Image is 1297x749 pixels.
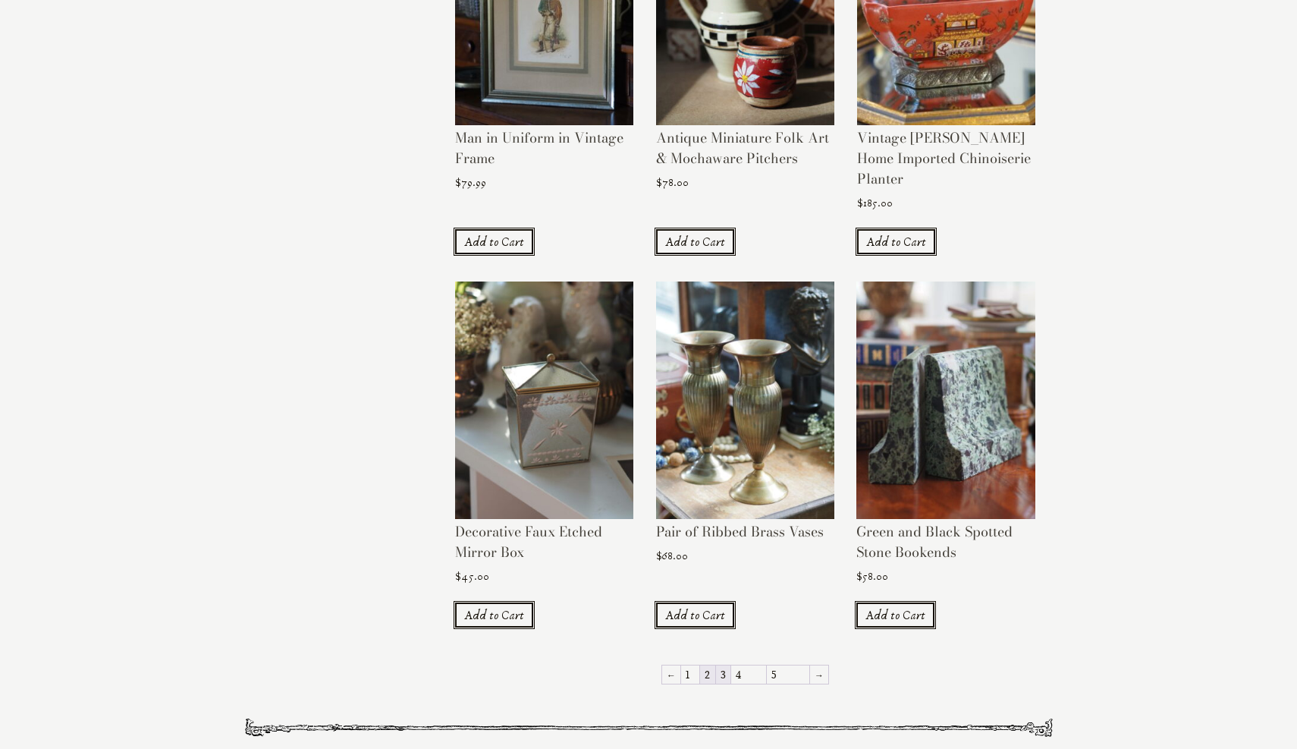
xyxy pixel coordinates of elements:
h2: Decorative Faux Etched Mirror Box [455,521,633,569]
a: Pair of Ribbed Brass Vases $68.00 [656,282,834,571]
h2: Vintage [PERSON_NAME] Home Imported Chinoiserie Planter [857,127,1035,196]
a: Page 3 [716,666,730,684]
h2: Green and Black Spotted Stone Bookends [856,521,1035,569]
img: Pair of Ribbed Brass Vases [656,282,834,520]
bdi: 68.00 [656,549,688,563]
span: Page 2 [700,666,715,684]
bdi: 79.99 [455,176,486,190]
span: $ [455,176,461,190]
a: Add to cart: “Decorative Faux Etched Mirror Box” [455,603,533,628]
span: $ [455,570,461,584]
bdi: 78.00 [656,176,689,190]
span: $ [656,549,662,563]
bdi: 45.00 [455,570,489,584]
h2: Antique Miniature Folk Art & Mochaware Pitchers [656,127,834,175]
img: Green and Black Spotted Stone Bookends [856,282,1035,520]
span: $ [857,197,863,210]
a: Add to cart: “Man in Uniform in Vintage Frame” [455,229,533,254]
h2: Pair of Ribbed Brass Vases [656,521,834,549]
a: Decorative Faux Etched Mirror Box $45.00 [455,282,633,591]
a: Green and Black Spotted Stone Bookends $58.00 [856,282,1035,591]
a: ← [662,666,680,684]
span: $ [656,176,662,190]
a: → [810,666,828,684]
a: Add to cart: “Pair of Ribbed Brass Vases” [656,603,734,628]
bdi: 58.00 [856,570,888,584]
bdi: 185.00 [857,197,893,210]
a: Add to cart: “Green and Black Spotted Stone Bookends” [856,603,934,628]
a: Add to cart: “Antique Miniature Folk Art & Mochaware Pitchers” [656,229,734,254]
a: Page 4 [731,666,766,684]
h2: Man in Uniform in Vintage Frame [455,127,633,175]
img: Decorative Faux Etched Mirror Box [455,282,633,520]
a: Add to cart: “Vintage Winward Home Imported Chinoiserie Planter” [857,229,935,254]
nav: Product Pagination [455,664,1035,688]
span: $ [856,570,862,584]
a: Page 1 [681,666,699,684]
a: Page 5 [767,666,809,684]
